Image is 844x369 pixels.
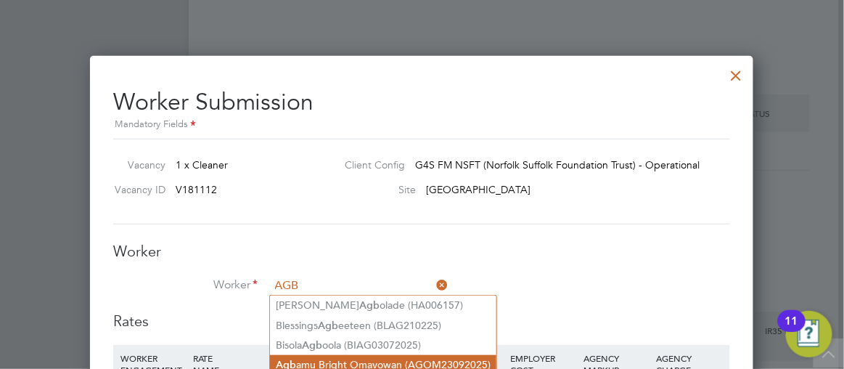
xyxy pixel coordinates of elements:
[415,158,700,171] span: G4S FM NSFT (Norfolk Suffolk Foundation Trust) - Operational
[359,299,380,312] b: Agb
[270,275,449,297] input: Search for...
[113,117,730,133] div: Mandatory Fields
[270,316,496,336] li: Blessings eeteen (BLAG210225)
[270,336,496,355] li: Bisola oola (BIAG03072025)
[113,76,730,134] h2: Worker Submission
[107,158,165,171] label: Vacancy
[426,183,530,196] span: [GEOGRAPHIC_DATA]
[113,242,730,261] h3: Worker
[333,183,416,196] label: Site
[113,312,730,331] h3: Rates
[176,158,228,171] span: 1 x Cleaner
[107,183,165,196] label: Vacancy ID
[302,339,322,352] b: Agb
[786,311,832,357] button: Open Resource Center, 11 new notifications
[113,277,258,293] label: Worker
[270,296,496,315] li: [PERSON_NAME] olade (HA006157)
[318,320,338,332] b: Agb
[785,321,798,340] div: 11
[176,183,217,196] span: V181112
[333,158,405,171] label: Client Config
